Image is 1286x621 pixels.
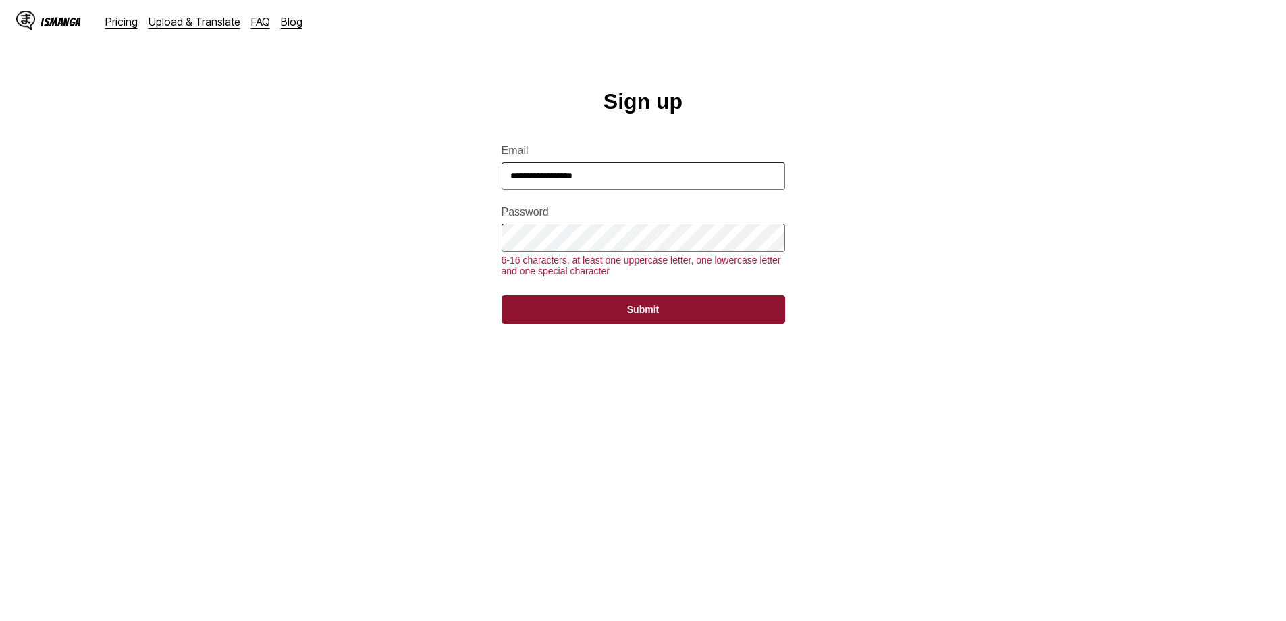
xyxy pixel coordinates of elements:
label: Password [502,206,785,218]
button: Submit [502,295,785,324]
a: Upload & Translate [149,15,240,28]
div: 6-16 characters, at least one uppercase letter, one lowercase letter and one special character [502,255,785,276]
a: Pricing [105,15,138,28]
label: Email [502,145,785,157]
h1: Sign up [604,89,682,114]
img: IsManga Logo [16,11,35,30]
a: FAQ [251,15,270,28]
a: IsManga LogoIsManga [16,11,105,32]
div: IsManga [41,16,81,28]
a: Blog [281,15,302,28]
